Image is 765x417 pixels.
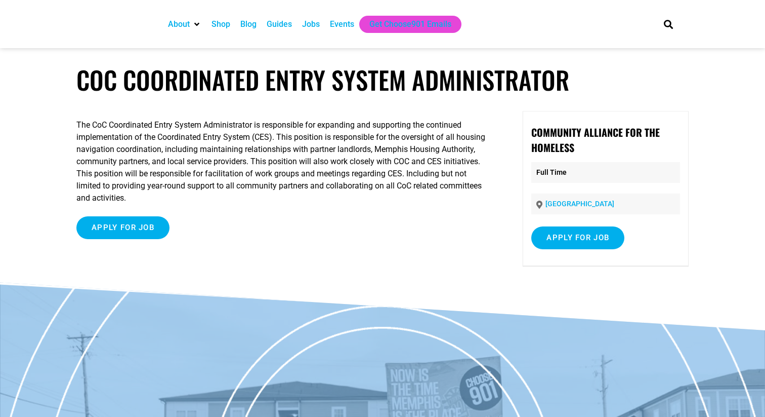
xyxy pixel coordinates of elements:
a: Shop [211,18,230,30]
h1: CoC Coordinated Entry System Administrator [76,65,689,95]
p: The CoC Coordinated Entry System Administrator is responsible for expanding and supporting the co... [76,119,492,204]
a: Guides [267,18,292,30]
a: [GEOGRAPHIC_DATA] [545,200,614,208]
a: Blog [240,18,257,30]
strong: Community Alliance for the Homeless [531,125,660,155]
div: Search [660,16,677,32]
a: Jobs [302,18,320,30]
nav: Main nav [163,16,647,33]
a: About [168,18,190,30]
a: Get Choose901 Emails [369,18,451,30]
input: Apply for job [531,226,624,249]
a: Events [330,18,354,30]
p: Full Time [531,162,679,183]
input: Apply for job [76,216,169,239]
div: About [163,16,206,33]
